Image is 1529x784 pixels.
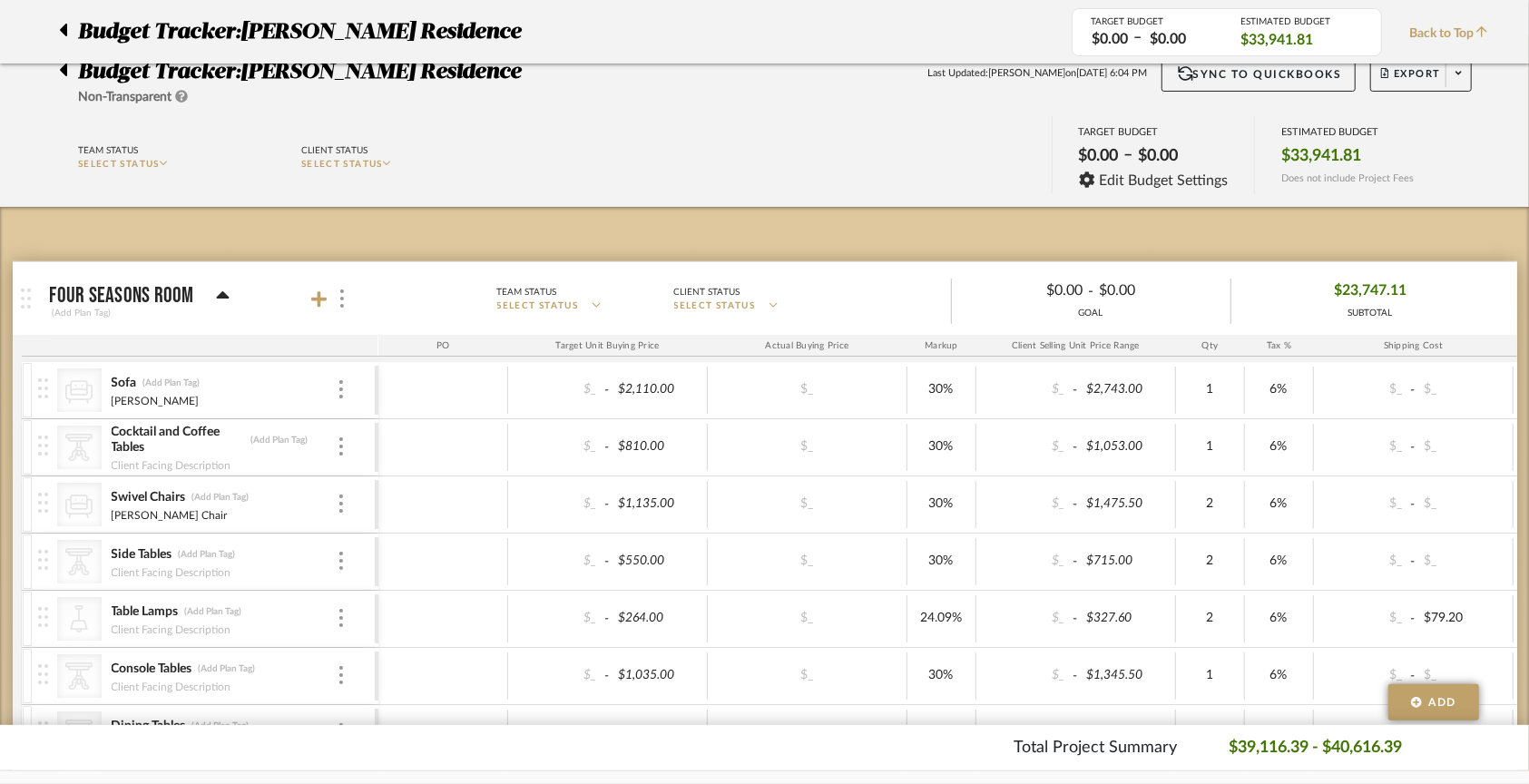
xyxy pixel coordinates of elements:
div: 6% [1250,434,1308,460]
div: 6% [1250,720,1308,746]
div: 1 [1181,434,1239,460]
div: TARGET BUDGET [1079,126,1229,138]
p: $39,116.39 - $40,616.39 [1229,736,1402,760]
div: Side Tables [111,546,173,563]
span: - [1070,381,1081,399]
div: TARGET BUDGET [1091,16,1213,27]
div: $_ [1319,662,1408,689]
div: $_ [982,605,1071,632]
span: - [602,610,613,628]
div: $1,035.00 [613,662,701,689]
span: - [602,438,613,456]
div: $_ [757,434,857,460]
p: [PERSON_NAME] Residence [240,15,530,48]
button: Export [1370,55,1472,92]
div: [PERSON_NAME] [111,392,201,410]
div: $_ [982,377,1071,403]
div: $1,475.50 [1081,491,1170,517]
span: - [1088,280,1093,302]
div: $_ [514,434,603,460]
div: $_ [757,491,857,517]
div: Team Status [78,142,138,159]
div: Actual Buying Price [708,335,907,357]
div: (Add Plan Tag) [198,662,257,675]
div: 30% [913,548,970,574]
div: Dining Tables [111,718,187,735]
div: $1,053.00 [1081,434,1170,460]
img: 3dots-v.svg [339,495,343,513]
div: $0.00 [1133,141,1184,171]
div: (Add Plan Tag) [184,605,243,618]
div: Shipping Cost [1314,335,1514,357]
div: Qty [1176,335,1245,357]
div: Client Selling Unit Price Range [976,335,1176,357]
span: - [1070,495,1081,514]
div: $_ [1319,605,1408,632]
span: - [1070,610,1081,628]
div: $_ [1319,720,1408,746]
div: ESTIMATED BUDGET [1281,126,1414,138]
div: SUBTOTAL [1334,307,1406,320]
img: vertical-grip.svg [38,664,48,684]
span: - [602,495,613,514]
img: 3dots-v.svg [339,437,343,456]
div: PO [378,335,508,357]
div: Cocktail and Coffee Tables [111,424,246,456]
div: Client Facing Description [111,456,232,475]
div: $671.44 [613,720,701,746]
span: - [1070,553,1081,571]
div: $715.00 [1081,548,1170,574]
div: [PERSON_NAME] Chair [111,506,229,524]
div: Client Status [674,284,740,300]
span: - [1407,610,1418,628]
span: SELECT STATUS [301,160,383,169]
div: 24.09% [913,605,970,632]
div: $_ [1418,662,1507,689]
div: Swivel Chairs [111,489,187,506]
span: - [602,553,613,571]
div: $0.00 [1073,141,1124,171]
div: 30% [913,434,970,460]
span: Add [1429,694,1456,710]
div: $810.00 [613,434,701,460]
span: $33,941.81 [1281,146,1361,166]
div: $_ [982,491,1071,517]
div: $_ [1418,491,1507,517]
div: $0.00 [1086,29,1133,50]
div: $_ [982,548,1071,574]
div: $_ [514,605,603,632]
div: (Add Plan Tag) [142,377,201,389]
span: SELECT STATUS [497,299,579,313]
span: – [1133,27,1142,50]
span: Budget Tracker: [78,15,240,48]
div: $_ [982,720,1071,746]
div: $_ [757,605,857,632]
span: [PERSON_NAME] Residence [240,61,521,83]
div: $_ [514,720,603,746]
span: SELECT STATUS [78,160,160,169]
div: 30% [913,377,970,403]
span: $23,747.11 [1334,277,1406,305]
div: GOAL [952,307,1230,320]
div: $1,345.50 [1081,662,1170,689]
img: 3dots-v.svg [339,666,343,684]
div: 6% [1250,548,1308,574]
div: $_ [1319,548,1408,574]
span: - [1407,553,1418,571]
span: - [1070,667,1081,685]
div: Target Unit Buying Price [508,335,708,357]
div: Client Status [301,142,368,159]
img: vertical-grip.svg [38,721,48,741]
div: $2,110.00 [613,377,701,403]
div: 6% [1250,377,1308,403]
div: Markup [907,335,976,357]
div: 2 [1181,605,1239,632]
div: $_ [757,377,857,403]
span: - [602,724,613,742]
div: $_ [757,662,857,689]
span: Last Updated: [927,66,988,82]
div: $_ [982,662,1071,689]
div: (Add Plan Tag) [178,548,237,561]
img: 3dots-v.svg [339,380,343,398]
span: - [602,667,613,685]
